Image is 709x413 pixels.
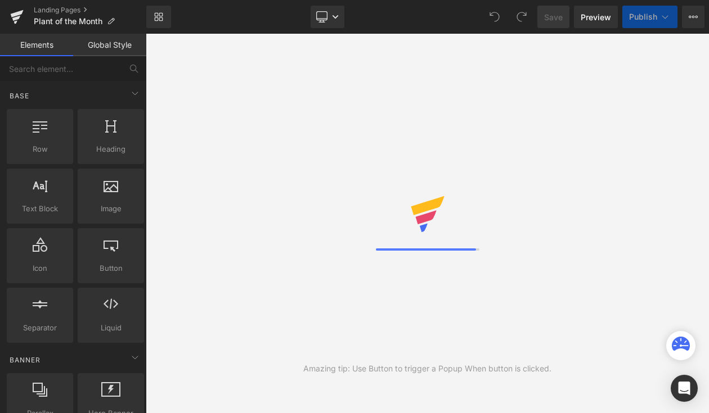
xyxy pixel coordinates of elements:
[574,6,618,28] a: Preview
[303,362,551,375] div: Amazing tip: Use Button to trigger a Popup When button is clicked.
[73,34,146,56] a: Global Style
[81,143,141,155] span: Heading
[81,322,141,334] span: Liquid
[10,322,70,334] span: Separator
[34,17,102,26] span: Plant of the Month
[10,203,70,215] span: Text Block
[10,143,70,155] span: Row
[510,6,533,28] button: Redo
[622,6,677,28] button: Publish
[81,262,141,274] span: Button
[682,6,704,28] button: More
[8,90,30,101] span: Base
[581,11,611,23] span: Preview
[544,11,563,23] span: Save
[671,375,698,402] div: Open Intercom Messenger
[34,6,146,15] a: Landing Pages
[483,6,506,28] button: Undo
[146,6,171,28] a: New Library
[629,12,657,21] span: Publish
[10,262,70,274] span: Icon
[81,203,141,215] span: Image
[8,355,42,365] span: Banner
